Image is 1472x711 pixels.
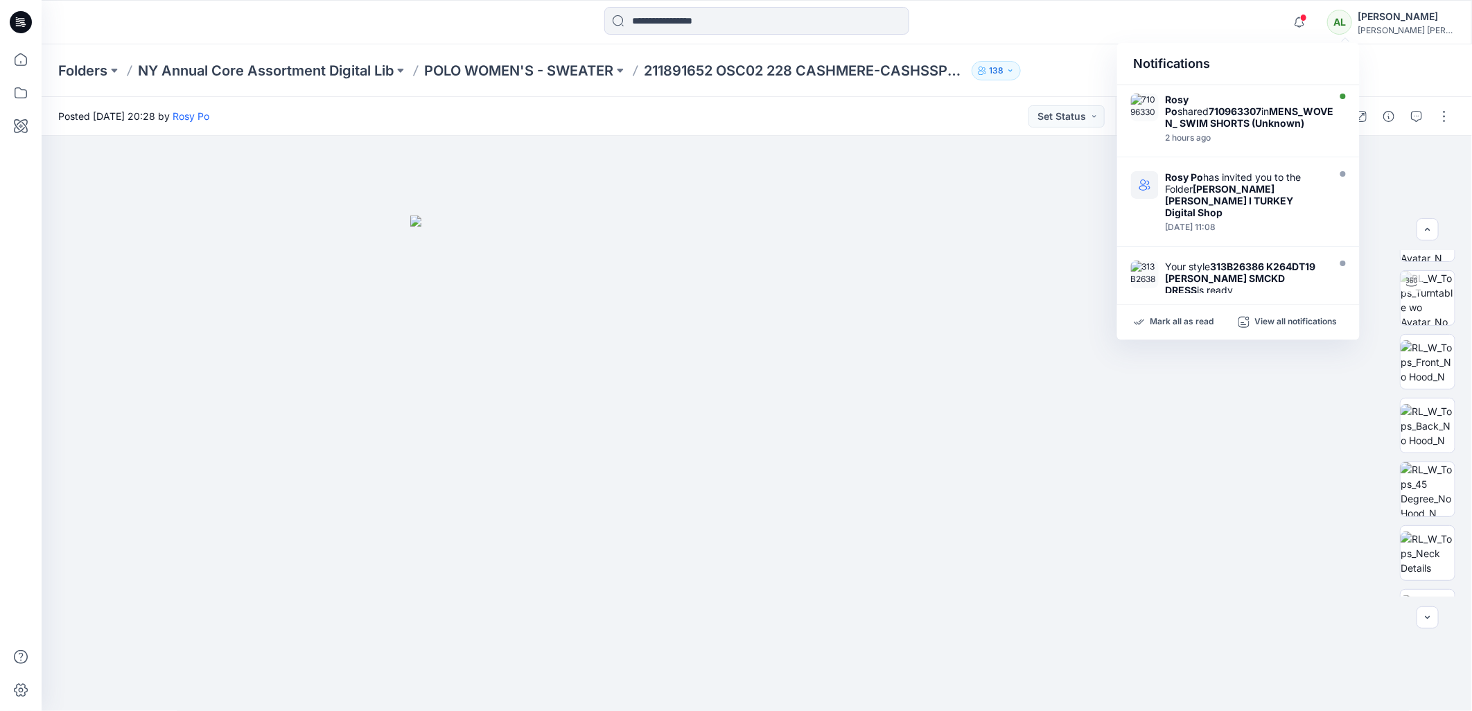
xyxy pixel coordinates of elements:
div: shared in [1166,94,1338,129]
a: POLO WOMEN'S - SWEATER [424,61,613,80]
img: Ralph Lauren I TURKEY Digital Shop [1131,171,1159,199]
button: Details [1378,105,1400,128]
p: View all notifications [1255,316,1338,328]
div: Your style is ready [1166,261,1325,296]
img: 710963307 [1131,94,1159,121]
div: Notifications [1117,43,1360,85]
div: [PERSON_NAME] [1358,8,1455,25]
img: RL_W_Tops_Neck Details [1401,532,1455,575]
div: [PERSON_NAME] [PERSON_NAME] [1358,25,1455,35]
strong: [PERSON_NAME] [PERSON_NAME] I TURKEY Digital Shop [1166,183,1294,218]
img: RL_W_Tops_Back_No Hood_N [1401,404,1455,448]
img: RL_W_Tops_45 Degree_No Hood_N [1401,462,1455,516]
img: RL_W_Tops_Pocket Details [1401,595,1455,639]
div: has invited you to the Folder [1166,171,1325,218]
a: Folders [58,61,107,80]
p: Mark all as read [1150,316,1214,328]
button: 138 [972,61,1021,80]
strong: MENS_WOVEN_ SWIM SHORTS (Unknown) [1166,105,1334,129]
p: 138 [989,63,1004,78]
strong: 710963307 [1209,105,1262,117]
div: Friday, October 10, 2025 11:08 [1166,222,1325,232]
a: NY Annual Core Assortment Digital Lib [138,61,394,80]
img: RL_W_Tops_Front_No Hood_N [1401,340,1455,384]
img: eyJhbGciOiJIUzI1NiIsImtpZCI6IjAiLCJzbHQiOiJzZXMiLCJ0eXAiOiJKV1QifQ.eyJkYXRhIjp7InR5cGUiOiJzdG9yYW... [410,216,1103,711]
img: 313B26386 K264DT19 MK RUFF SMCKD DRESS [1131,261,1159,288]
img: RL_W_Tops_Turntable wo Avatar_No Hood_N [1401,271,1455,325]
div: AL [1327,10,1352,35]
strong: Rosy Po [1166,94,1189,117]
div: Tuesday, October 14, 2025 12:13 [1166,133,1338,143]
span: Posted [DATE] 20:28 by [58,109,209,123]
a: Rosy Po [173,110,209,122]
p: 211891652 OSC02 228 CASHMERE-CASHSSPOLO-SHORT SLEEVE-PULLOVER SFA [644,61,966,80]
strong: Rosy Po [1166,171,1204,183]
strong: 313B26386 K264DT19 [PERSON_NAME] SMCKD DRESS [1166,261,1316,296]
